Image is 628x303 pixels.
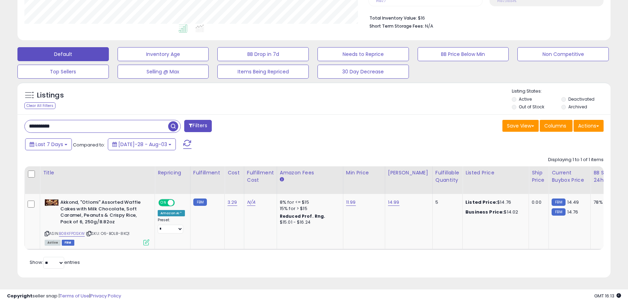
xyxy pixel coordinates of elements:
button: BB Price Below Min [418,47,509,61]
button: Top Sellers [17,65,109,79]
div: Fulfillment [193,169,222,176]
label: Out of Stock [519,104,544,110]
div: Amazon Fees [280,169,340,176]
div: 8% for <= $15 [280,199,338,205]
li: $16 [369,13,598,22]
div: 5 [435,199,457,205]
label: Archived [568,104,587,110]
a: 14.99 [388,199,399,206]
span: Last 7 Days [36,141,63,148]
div: Min Price [346,169,382,176]
span: | SKU: O6-BOL8-8KQ1 [86,231,129,236]
div: ASIN: [45,199,149,245]
small: FBM [552,199,565,206]
span: OFF [174,200,185,206]
div: 0.00 [532,199,543,205]
a: 3.29 [227,199,237,206]
span: Compared to: [73,142,105,148]
button: Needs to Reprice [317,47,409,61]
div: Current Buybox Price [552,169,588,184]
small: FBM [193,199,207,206]
div: 15% for > $15 [280,205,338,212]
a: 11.99 [346,199,356,206]
div: Cost [227,169,241,176]
div: $15.01 - $16.24 [280,219,338,225]
b: Akkond, "Otlomi" Assorted Waffle Cakes with Milk Chocolate, Soft Caramel, Peanuts & Crispy Rice, ... [60,199,145,227]
div: Repricing [158,169,187,176]
button: Default [17,47,109,61]
b: Listed Price: [465,199,497,205]
span: 14.76 [567,209,578,215]
div: Amazon AI * [158,210,185,216]
button: Non Competitive [517,47,609,61]
a: B08KFPDSKW [59,231,85,237]
span: ON [159,200,168,206]
a: Privacy Policy [90,293,121,299]
b: Total Inventory Value: [369,15,417,21]
small: Amazon Fees. [280,176,284,183]
div: [PERSON_NAME] [388,169,429,176]
button: BB Drop in 7d [217,47,309,61]
a: N/A [247,199,255,206]
b: Short Term Storage Fees: [369,23,424,29]
button: Filters [184,120,211,132]
div: Fulfillable Quantity [435,169,459,184]
span: [DATE]-28 - Aug-03 [118,141,167,148]
div: $14.02 [465,209,523,215]
p: Listing States: [512,88,610,95]
span: All listings currently available for purchase on Amazon [45,240,61,246]
strong: Copyright [7,293,32,299]
button: 30 Day Decrease [317,65,409,79]
div: Ship Price [532,169,546,184]
div: Listed Price [465,169,526,176]
div: BB Share 24h. [593,169,619,184]
label: Active [519,96,532,102]
span: N/A [425,23,433,29]
div: Clear All Filters [24,102,55,109]
b: Business Price: [465,209,504,215]
div: $14.76 [465,199,523,205]
button: Actions [574,120,604,132]
button: Save View [502,120,539,132]
h5: Listings [37,91,64,100]
small: FBM [552,208,565,216]
button: Items Being Repriced [217,65,309,79]
button: Selling @ Max [118,65,209,79]
label: Deactivated [568,96,595,102]
span: FBM [62,240,74,246]
div: Title [43,169,152,176]
button: Columns [540,120,573,132]
span: Show: entries [30,259,80,266]
span: Columns [544,122,566,129]
button: Last 7 Days [25,138,72,150]
div: 78% [593,199,616,205]
img: 41ugMeIsuQL._SL40_.jpg [45,199,59,206]
div: Displaying 1 to 1 of 1 items [548,157,604,163]
span: 14.49 [567,199,579,205]
a: Terms of Use [60,293,89,299]
span: 2025-08-14 16:13 GMT [594,293,621,299]
button: [DATE]-28 - Aug-03 [108,138,176,150]
div: Preset: [158,218,185,233]
div: Fulfillment Cost [247,169,274,184]
div: seller snap | | [7,293,121,300]
b: Reduced Prof. Rng. [280,213,326,219]
button: Inventory Age [118,47,209,61]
